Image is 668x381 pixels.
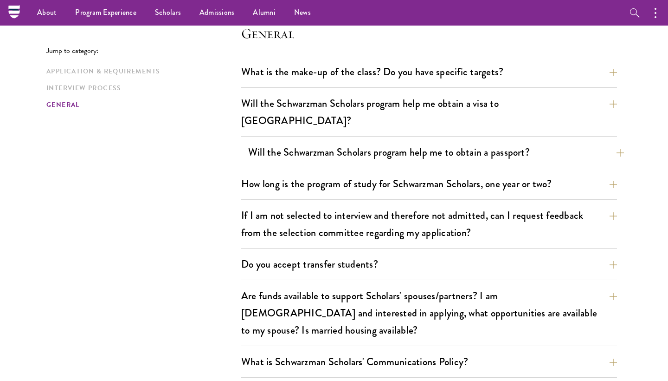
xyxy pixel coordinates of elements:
[241,93,617,131] button: Will the Schwarzman Scholars program help me obtain a visa to [GEOGRAPHIC_DATA]?
[46,83,236,93] a: Interview Process
[241,285,617,341] button: Are funds available to support Scholars' spouses/partners? I am [DEMOGRAPHIC_DATA] and interested...
[46,100,236,110] a: General
[241,351,617,372] button: What is Schwarzman Scholars' Communications Policy?
[248,142,624,163] button: Will the Schwarzman Scholars program help me to obtain a passport?
[241,24,617,43] h4: General
[46,66,236,76] a: Application & Requirements
[241,254,617,275] button: Do you accept transfer students?
[241,61,617,82] button: What is the make-up of the class? Do you have specific targets?
[241,173,617,194] button: How long is the program of study for Schwarzman Scholars, one year or two?
[241,205,617,243] button: If I am not selected to interview and therefore not admitted, can I request feedback from the sel...
[46,46,241,55] p: Jump to category:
